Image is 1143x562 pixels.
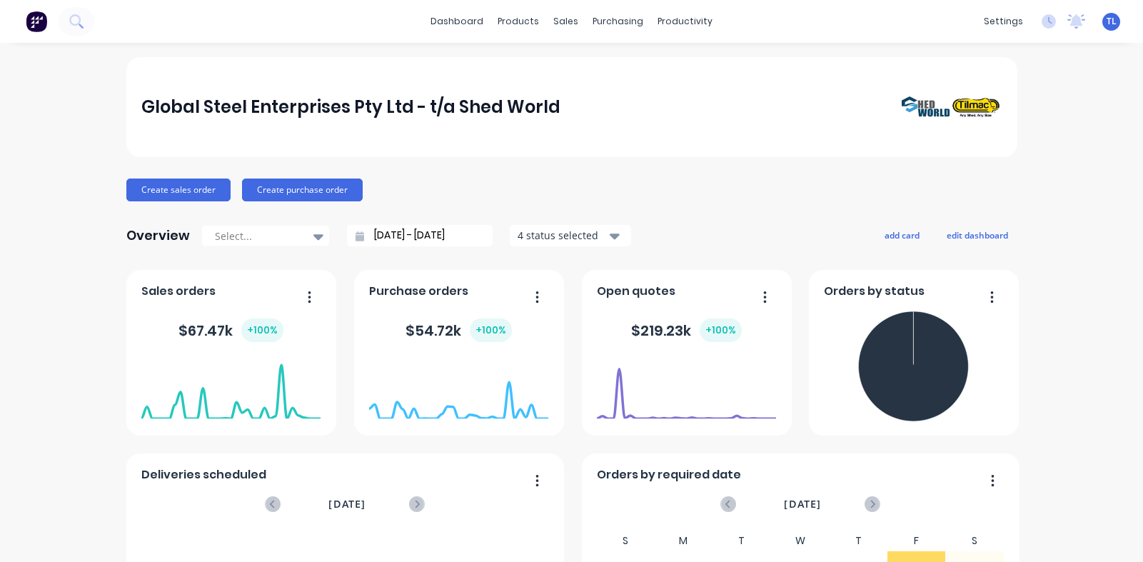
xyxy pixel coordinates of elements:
[423,11,490,32] a: dashboard
[470,318,512,342] div: + 100 %
[241,318,283,342] div: + 100 %
[141,466,266,483] span: Deliveries scheduled
[875,226,929,244] button: add card
[510,225,631,246] button: 4 status selected
[700,318,742,342] div: + 100 %
[518,228,608,243] div: 4 status selected
[406,318,512,342] div: $ 54.72k
[26,11,47,32] img: Factory
[490,11,546,32] div: products
[650,11,720,32] div: productivity
[631,318,742,342] div: $ 219.23k
[771,531,830,551] div: W
[784,496,821,512] span: [DATE]
[585,11,650,32] div: purchasing
[945,531,1004,551] div: S
[1107,15,1117,28] span: TL
[369,283,468,300] span: Purchase orders
[126,221,190,250] div: Overview
[178,318,283,342] div: $ 67.47k
[546,11,585,32] div: sales
[655,531,713,551] div: M
[902,96,1002,119] img: Global Steel Enterprises Pty Ltd - t/a Shed World
[596,531,655,551] div: S
[937,226,1017,244] button: edit dashboard
[126,179,231,201] button: Create sales order
[141,93,560,121] div: Global Steel Enterprises Pty Ltd - t/a Shed World
[141,283,216,300] span: Sales orders
[824,283,925,300] span: Orders by status
[328,496,366,512] span: [DATE]
[829,531,887,551] div: T
[597,283,675,300] span: Open quotes
[713,531,771,551] div: T
[242,179,363,201] button: Create purchase order
[977,11,1030,32] div: settings
[887,531,946,551] div: F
